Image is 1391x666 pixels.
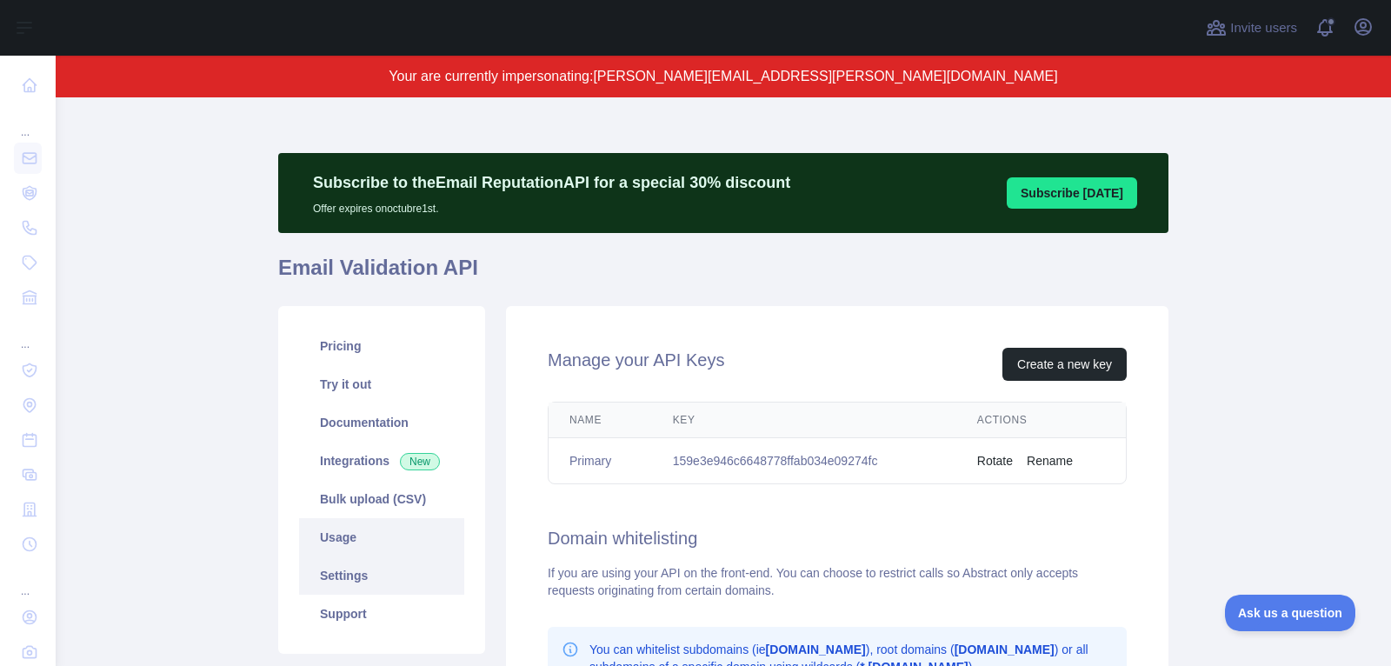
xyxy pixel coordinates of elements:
[977,452,1013,470] button: Rotate
[299,480,464,518] a: Bulk upload (CSV)
[299,327,464,365] a: Pricing
[1007,177,1137,209] button: Subscribe [DATE]
[1002,348,1127,381] button: Create a new key
[956,403,1126,438] th: Actions
[1225,595,1356,631] iframe: Toggle Customer Support
[593,69,1057,83] span: [PERSON_NAME][EMAIL_ADDRESS][PERSON_NAME][DOMAIN_NAME]
[14,104,42,139] div: ...
[299,403,464,442] a: Documentation
[548,526,1127,550] h2: Domain whitelisting
[548,564,1127,599] div: If you are using your API on the front-end. You can choose to restrict calls so Abstract only acc...
[652,438,956,484] td: 159e3e946c6648778ffab034e09274fc
[299,595,464,633] a: Support
[299,556,464,595] a: Settings
[1230,18,1297,38] span: Invite users
[389,69,593,83] span: Your are currently impersonating:
[955,643,1055,656] b: [DOMAIN_NAME]
[400,453,440,470] span: New
[313,195,790,216] p: Offer expires on octubre 1st.
[313,170,790,195] p: Subscribe to the Email Reputation API for a special 30 % discount
[14,563,42,598] div: ...
[278,254,1168,296] h1: Email Validation API
[299,518,464,556] a: Usage
[1027,452,1073,470] button: Rename
[549,403,652,438] th: Name
[299,442,464,480] a: Integrations New
[652,403,956,438] th: Key
[766,643,866,656] b: [DOMAIN_NAME]
[1202,14,1301,42] button: Invite users
[299,365,464,403] a: Try it out
[549,438,652,484] td: Primary
[548,348,724,381] h2: Manage your API Keys
[14,316,42,351] div: ...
